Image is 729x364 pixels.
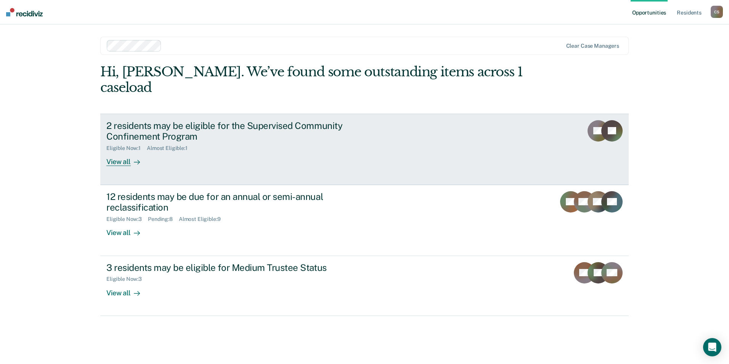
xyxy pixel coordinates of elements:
div: View all [106,222,149,237]
div: C S [711,6,723,18]
div: Pending : 8 [148,216,179,222]
div: 3 residents may be eligible for Medium Trustee Status [106,262,374,273]
div: Eligible Now : 1 [106,145,147,151]
a: 2 residents may be eligible for the Supervised Community Confinement ProgramEligible Now:1Almost ... [100,114,629,185]
a: 12 residents may be due for an annual or semi-annual reclassificationEligible Now:3Pending:8Almos... [100,185,629,256]
a: 3 residents may be eligible for Medium Trustee StatusEligible Now:3View all [100,256,629,316]
div: 2 residents may be eligible for the Supervised Community Confinement Program [106,120,374,142]
div: View all [106,282,149,297]
div: 12 residents may be due for an annual or semi-annual reclassification [106,191,374,213]
div: Eligible Now : 3 [106,216,148,222]
div: Eligible Now : 3 [106,276,148,282]
div: Open Intercom Messenger [703,338,721,356]
div: Almost Eligible : 1 [147,145,194,151]
button: CS [711,6,723,18]
div: View all [106,151,149,166]
div: Almost Eligible : 9 [179,216,227,222]
img: Recidiviz [6,8,43,16]
div: Clear case managers [566,43,619,49]
div: Hi, [PERSON_NAME]. We’ve found some outstanding items across 1 caseload [100,64,523,95]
